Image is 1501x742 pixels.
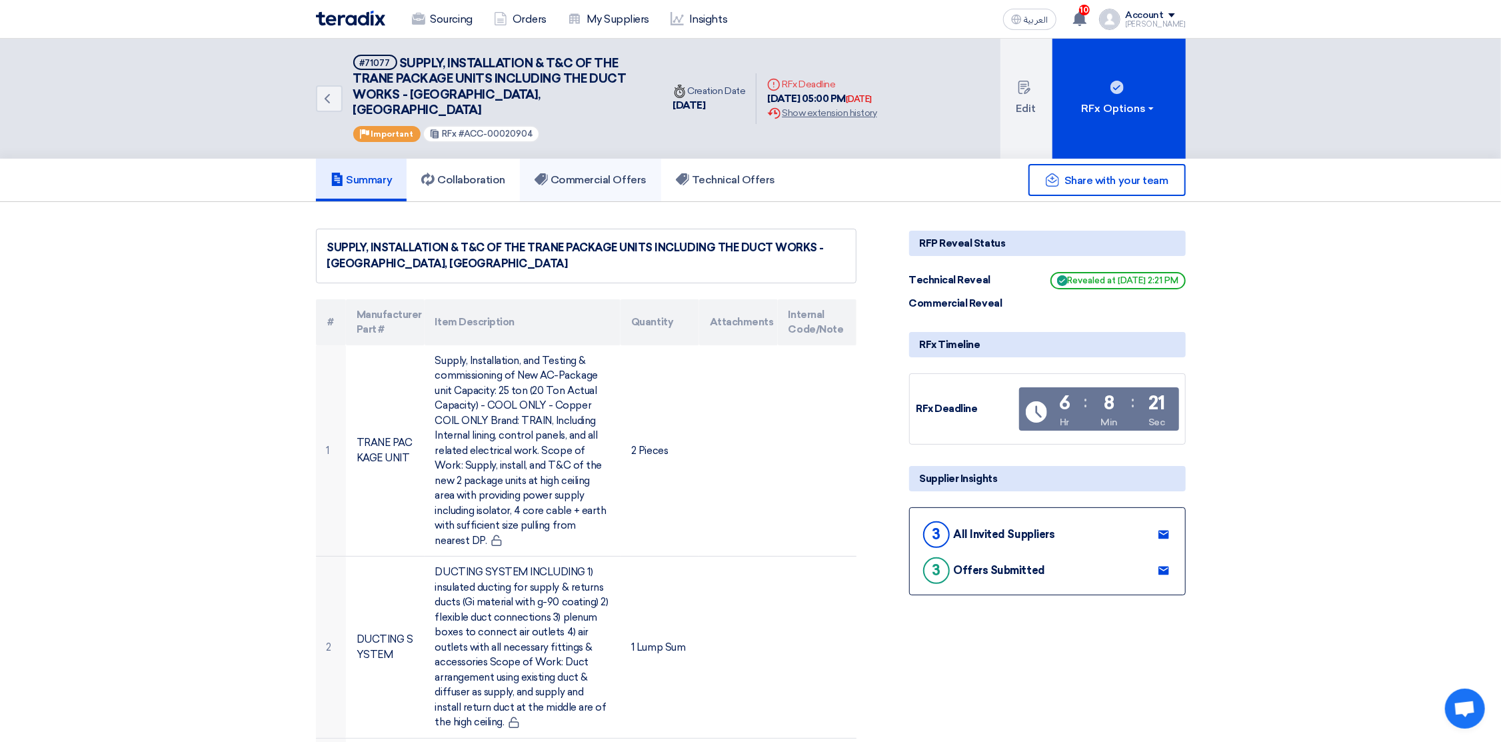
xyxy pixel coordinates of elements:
[909,231,1186,256] div: RFP Reveal Status
[346,299,425,345] th: Manufacturer Part #
[1081,101,1156,117] div: RFx Options
[425,299,621,345] th: Item Description
[1003,9,1056,30] button: العربية
[442,129,457,139] span: RFx
[767,91,876,107] div: [DATE] 05:00 PM
[621,557,699,739] td: 1 Lump Sum
[1100,415,1118,429] div: Min
[353,55,647,119] h5: SUPPLY, INSTALLATION & T&C OF THE TRANE PACKAGE UNITS INCLUDING THE DUCT WORKS - HAIFA MALL, JEDDAH
[673,84,746,98] div: Creation Date
[909,332,1186,357] div: RFx Timeline
[923,521,950,548] div: 3
[909,273,1009,288] div: Technical Reveal
[1000,39,1052,159] button: Edit
[1064,174,1168,187] span: Share with your team
[778,299,856,345] th: Internal Code/Note
[1084,390,1087,414] div: :
[673,98,746,113] div: [DATE]
[676,173,775,187] h5: Technical Offers
[371,129,414,139] span: Important
[954,564,1045,577] div: Offers Submitted
[459,129,533,139] span: #ACC-00020904
[331,173,393,187] h5: Summary
[1050,272,1186,289] span: Revealed at [DATE] 2:21 PM
[316,345,346,557] td: 1
[661,159,790,201] a: Technical Offers
[1126,21,1186,28] div: [PERSON_NAME]
[621,299,699,345] th: Quantity
[1132,390,1135,414] div: :
[316,159,407,201] a: Summary
[916,401,1016,417] div: RFx Deadline
[1104,394,1114,413] div: 8
[699,299,778,345] th: Attachments
[1148,415,1165,429] div: Sec
[316,11,385,26] img: Teradix logo
[535,173,647,187] h5: Commercial Offers
[909,466,1186,491] div: Supplier Insights
[1126,10,1164,21] div: Account
[1099,9,1120,30] img: profile_test.png
[1059,394,1070,413] div: 6
[421,173,505,187] h5: Collaboration
[1024,15,1048,25] span: العربية
[660,5,738,34] a: Insights
[316,557,346,739] td: 2
[483,5,557,34] a: Orders
[346,557,425,739] td: DUCTING SYSTEM
[316,299,346,345] th: #
[923,557,950,584] div: 3
[520,159,661,201] a: Commercial Offers
[1445,689,1485,729] div: Open chat
[767,106,876,120] div: Show extension history
[425,345,621,557] td: Supply, Installation, and Testing & commissioning of New AC-Package unit Capacity: 25 ton (20 Ton...
[360,59,391,67] div: #71077
[425,557,621,739] td: DUCTING SYSTEM INCLUDING 1) insulated ducting for supply & returns ducts (Gi material with g-90 c...
[1052,39,1186,159] button: RFx Options
[1079,5,1090,15] span: 10
[327,240,845,272] div: SUPPLY, INSTALLATION & T&C OF THE TRANE PACKAGE UNITS INCLUDING THE DUCT WORKS - [GEOGRAPHIC_DATA...
[346,345,425,557] td: TRANE PACKAGE UNIT
[557,5,660,34] a: My Suppliers
[954,528,1055,541] div: All Invited Suppliers
[1148,394,1165,413] div: 21
[621,345,699,557] td: 2 Pieces
[767,77,876,91] div: RFx Deadline
[407,159,520,201] a: Collaboration
[1060,415,1069,429] div: Hr
[401,5,483,34] a: Sourcing
[846,93,872,106] div: [DATE]
[353,56,627,117] span: SUPPLY, INSTALLATION & T&C OF THE TRANE PACKAGE UNITS INCLUDING THE DUCT WORKS - [GEOGRAPHIC_DATA...
[909,296,1009,311] div: Commercial Reveal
